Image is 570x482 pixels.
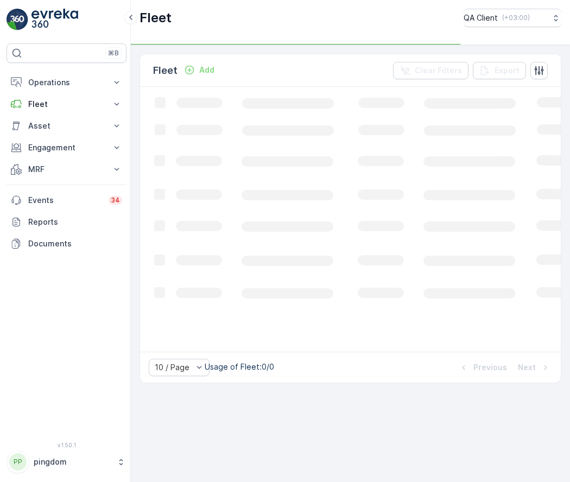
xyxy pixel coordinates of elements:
[457,361,508,374] button: Previous
[28,99,105,110] p: Fleet
[393,62,468,79] button: Clear Filters
[28,217,122,227] p: Reports
[28,142,105,153] p: Engagement
[28,77,105,88] p: Operations
[7,442,126,448] span: v 1.50.1
[111,196,120,205] p: 34
[518,362,536,373] p: Next
[495,65,520,76] p: Export
[7,211,126,233] a: Reports
[28,195,102,206] p: Events
[464,12,498,23] p: QA Client
[7,93,126,115] button: Fleet
[502,14,530,22] p: ( +03:00 )
[7,451,126,473] button: PPpingdom
[205,361,274,372] p: Usage of Fleet : 0/0
[31,9,78,30] img: logo_light-DOdMpM7g.png
[28,164,105,175] p: MRF
[28,238,122,249] p: Documents
[7,72,126,93] button: Operations
[199,65,214,75] p: Add
[7,189,126,211] a: Events34
[473,62,526,79] button: Export
[7,137,126,158] button: Engagement
[7,115,126,137] button: Asset
[34,456,111,467] p: pingdom
[153,63,178,78] p: Fleet
[517,361,552,374] button: Next
[464,9,561,27] button: QA Client(+03:00)
[28,120,105,131] p: Asset
[415,65,462,76] p: Clear Filters
[7,158,126,180] button: MRF
[7,233,126,255] a: Documents
[7,9,28,30] img: logo
[180,64,219,77] button: Add
[473,362,507,373] p: Previous
[9,453,27,471] div: PP
[108,49,119,58] p: ⌘B
[140,9,172,27] p: Fleet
